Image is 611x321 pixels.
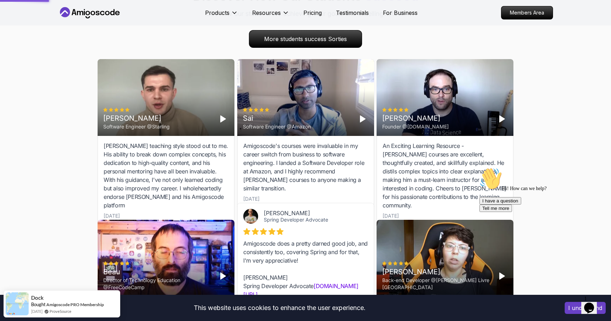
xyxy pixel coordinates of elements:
iframe: chat widget [581,293,604,314]
div: Beau [103,267,212,277]
p: Members Area [501,6,553,19]
iframe: chat widget [477,165,604,289]
div: Amigoscode does a pretty darned good job, and consistently too, covering Spring and for that, I'm... [243,239,368,299]
button: Resources [252,8,289,23]
span: Hi! How can we help? [3,21,70,27]
span: [DATE] [31,308,42,314]
div: An Exciting Learning Resource - [PERSON_NAME] courses are excellent, thoughtfully created, and sk... [383,142,507,210]
button: Products [205,8,238,23]
span: Bought [31,302,46,307]
div: [PERSON_NAME] teaching style stood out to me. His ability to break down complex concepts, his ded... [104,142,228,210]
div: 👋Hi! How can we help?I have a questionTell me more [3,3,130,47]
div: [PERSON_NAME] [264,210,357,217]
div: Director of Technology Education @FreeCodeCamp [103,277,212,291]
div: Amigoscode's courses were invaluable in my career switch from business to software engineering. I... [243,142,368,193]
div: [DATE] [104,213,120,220]
div: [PERSON_NAME] [382,267,491,277]
a: Amigoscode PRO Membership [46,302,104,307]
p: Resources [252,8,281,17]
div: This website uses cookies to enhance the user experience. [5,300,554,316]
button: Play [217,271,229,282]
a: Testimonials [336,8,369,17]
a: ProveSource [50,308,71,314]
button: I have a question [3,33,45,40]
img: :wave: [3,3,25,25]
button: Accept cookies [565,302,606,314]
a: Pricing [303,8,322,17]
img: provesource social proof notification image [6,292,29,315]
a: Spring Developer Advocate [264,217,328,223]
p: Products [205,8,229,17]
button: Tell me more [3,40,35,47]
div: [DATE] [243,196,260,203]
div: [DATE] [383,213,399,220]
span: Dock [31,295,43,301]
img: Josh Long avatar [243,209,258,224]
a: For Business [383,8,418,17]
a: Members Area [501,6,553,19]
div: Back-end Developer @[PERSON_NAME] Livre [GEOGRAPHIC_DATA] [382,277,491,291]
